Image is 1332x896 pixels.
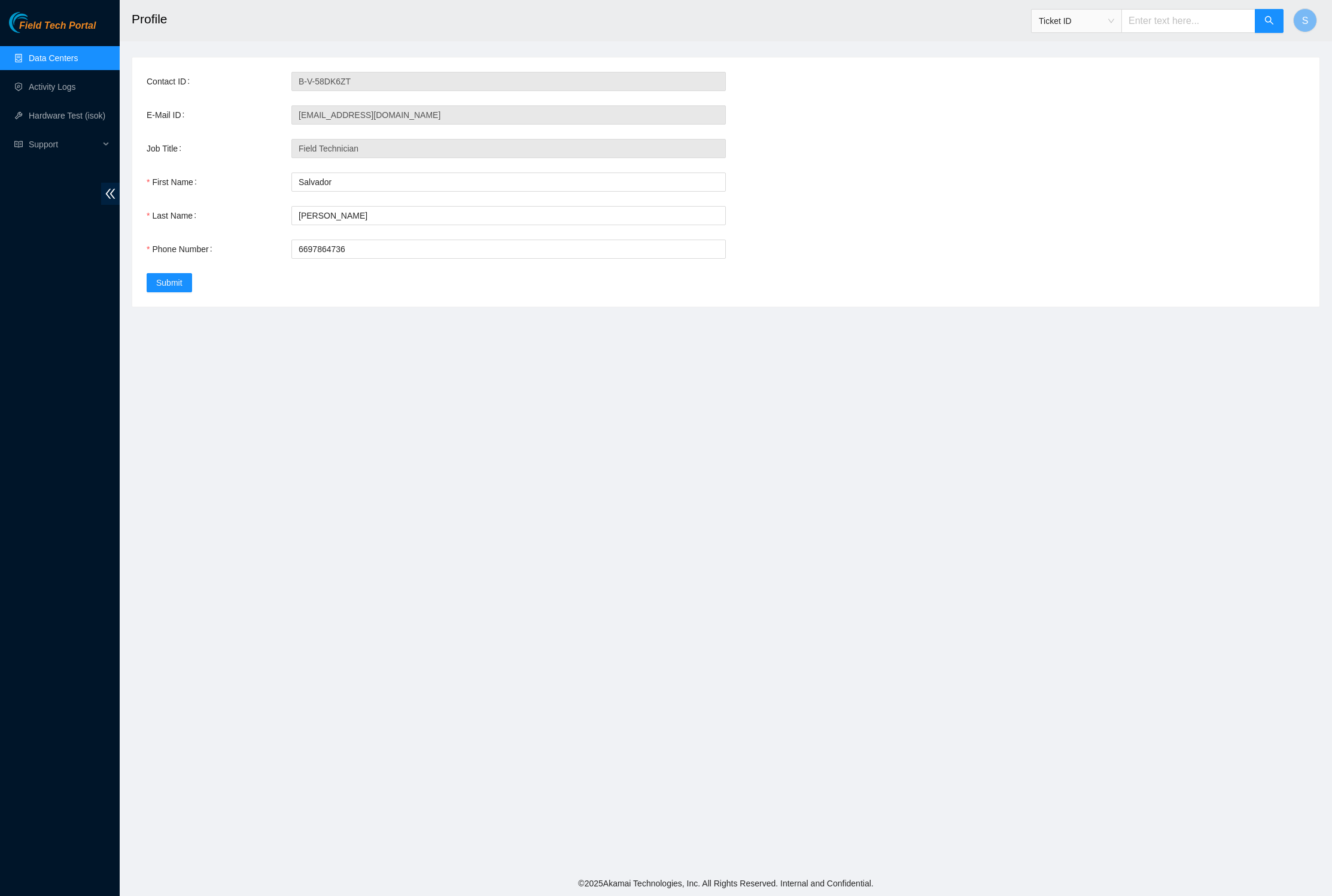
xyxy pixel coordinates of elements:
label: E-Mail ID [147,105,189,125]
span: Support [29,132,99,156]
span: Field Tech Portal [19,20,96,32]
a: Activity Logs [29,82,76,92]
input: Last Name [291,206,726,225]
input: First Name [291,172,726,192]
span: double-left [101,183,120,205]
span: Ticket ID [1039,12,1114,30]
label: First Name [147,172,202,192]
input: Job Title [291,139,726,158]
input: E-Mail ID [291,105,726,125]
img: Akamai Technologies [9,12,60,33]
span: read [14,140,23,149]
label: Contact ID [147,72,194,91]
input: Phone Number [291,240,726,259]
footer: © 2025 Akamai Technologies, Inc. All Rights Reserved. Internal and Confidential. [120,871,1332,896]
button: search [1255,9,1284,33]
label: Phone Number [147,240,217,259]
a: Hardware Test (isok) [29,111,105,120]
input: Contact ID [291,72,726,91]
span: search [1264,16,1274,27]
button: Submit [147,273,192,292]
label: Job Title [147,139,186,158]
input: Enter text here... [1121,9,1255,33]
span: S [1302,13,1309,28]
label: Last Name [147,206,201,225]
span: Submit [156,276,183,289]
button: S [1293,8,1317,32]
a: Akamai TechnologiesField Tech Portal [9,22,96,37]
a: Data Centers [29,53,78,63]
